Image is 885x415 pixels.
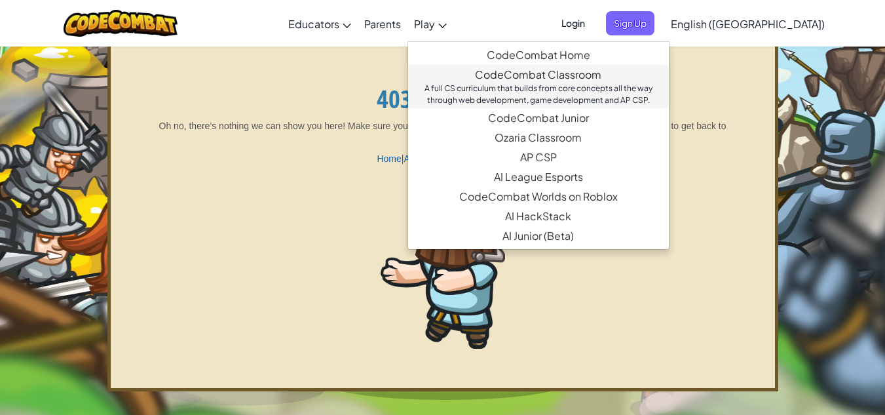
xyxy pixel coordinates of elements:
[377,153,401,164] a: Home
[606,11,654,35] button: Sign Up
[554,11,593,35] button: Login
[288,17,339,31] span: Educators
[402,153,404,164] span: |
[408,45,669,65] a: CodeCombat HomeWith access to all 530 levels and exclusive features like pets, premium only items...
[358,6,407,41] a: Parents
[377,81,425,116] span: 403:
[408,148,669,167] a: AP CSPEndorsed by the College Board, our AP CSP curriculum provides game-based and turnkey tools ...
[664,6,831,41] a: English ([GEOGRAPHIC_DATA])
[408,187,669,207] a: CodeCombat Worlds on RobloxThis MMORPG teaches Lua coding and provides a real-world platform to c...
[132,119,754,146] p: Oh no, there’s nothing we can show you here! Make sure you’re logged into the correct account, or...
[381,185,505,349] img: 404_3.png
[408,128,669,148] a: Ozaria ClassroomAn enchanting narrative coding adventure that establishes the fundamentals of com...
[404,153,428,164] a: About
[408,108,669,128] a: CodeCombat JuniorOur flagship K-5 curriculum features a progression of learning levels that teach...
[671,17,825,31] span: English ([GEOGRAPHIC_DATA])
[408,65,669,108] a: CodeCombat Classroom
[407,6,453,41] a: Play
[408,167,669,187] a: AI League EsportsAn epic competitive coding esports platform that encourages creative programming...
[408,207,669,226] a: AI HackStackThe first generative AI companion tool specifically crafted for those new to AI with ...
[414,17,435,31] span: Play
[421,83,656,106] div: A full CS curriculum that builds from core concepts all the way through web development, game dev...
[282,6,358,41] a: Educators
[408,226,669,246] a: AI Junior (Beta)Introduces multimodal generative AI in a simple and intuitive platform designed s...
[64,10,178,37] img: CodeCombat logo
